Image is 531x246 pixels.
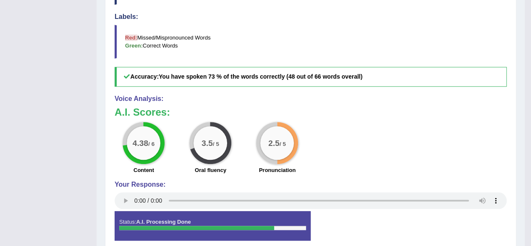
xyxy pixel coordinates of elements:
h4: Your Response: [115,181,507,188]
b: Red: [125,34,137,41]
label: Oral fluency [195,166,226,174]
big: 4.38 [133,138,148,148]
b: Green: [125,42,143,49]
big: 3.5 [202,138,213,148]
label: Content [133,166,154,174]
small: / 5 [280,141,286,147]
big: 2.5 [269,138,280,148]
strong: A.I. Processing Done [136,219,191,225]
div: Status: [115,211,311,241]
h4: Voice Analysis: [115,95,507,103]
label: Pronunciation [259,166,296,174]
blockquote: Missed/Mispronounced Words Correct Words [115,25,507,58]
h4: Labels: [115,13,507,21]
b: You have spoken 73 % of the words correctly (48 out of 66 words overall) [159,73,362,80]
b: A.I. Scores: [115,106,170,118]
h5: Accuracy: [115,67,507,87]
small: / 6 [149,141,155,147]
small: / 5 [213,141,219,147]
